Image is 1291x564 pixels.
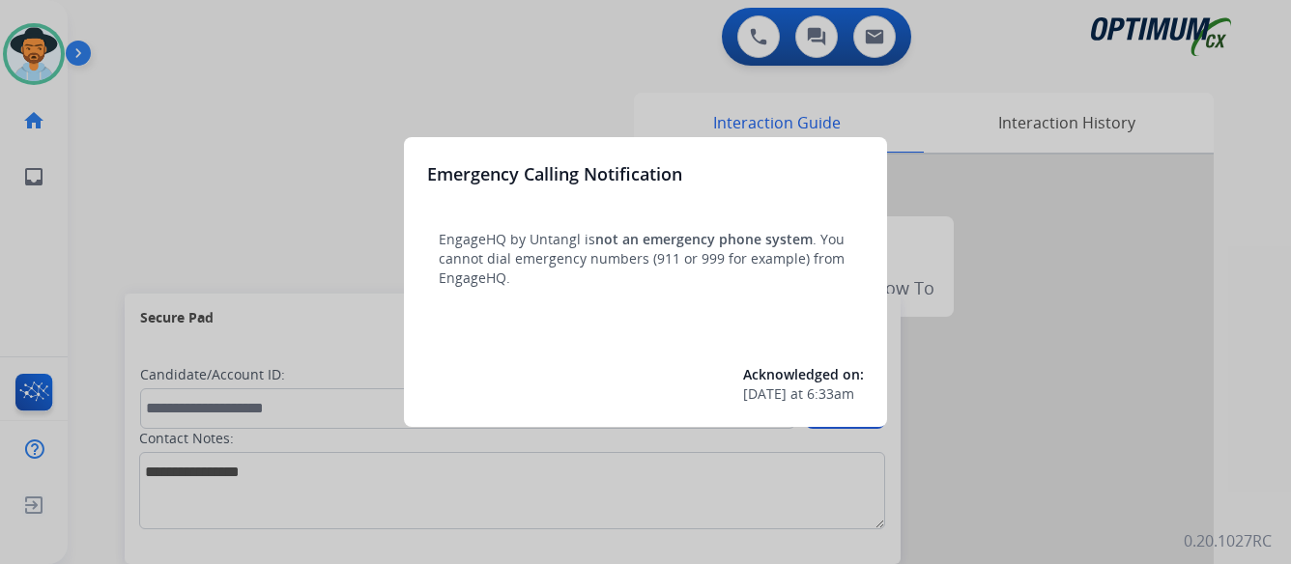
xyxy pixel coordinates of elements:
h3: Emergency Calling Notification [427,160,682,187]
span: not an emergency phone system [595,230,813,248]
p: 0.20.1027RC [1184,529,1272,552]
span: Acknowledged on: [743,365,864,383]
p: EngageHQ by Untangl is . You cannot dial emergency numbers (911 or 999 for example) from EngageHQ. [439,230,852,288]
span: [DATE] [743,384,787,404]
span: 6:33am [807,384,854,404]
div: at [743,384,864,404]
